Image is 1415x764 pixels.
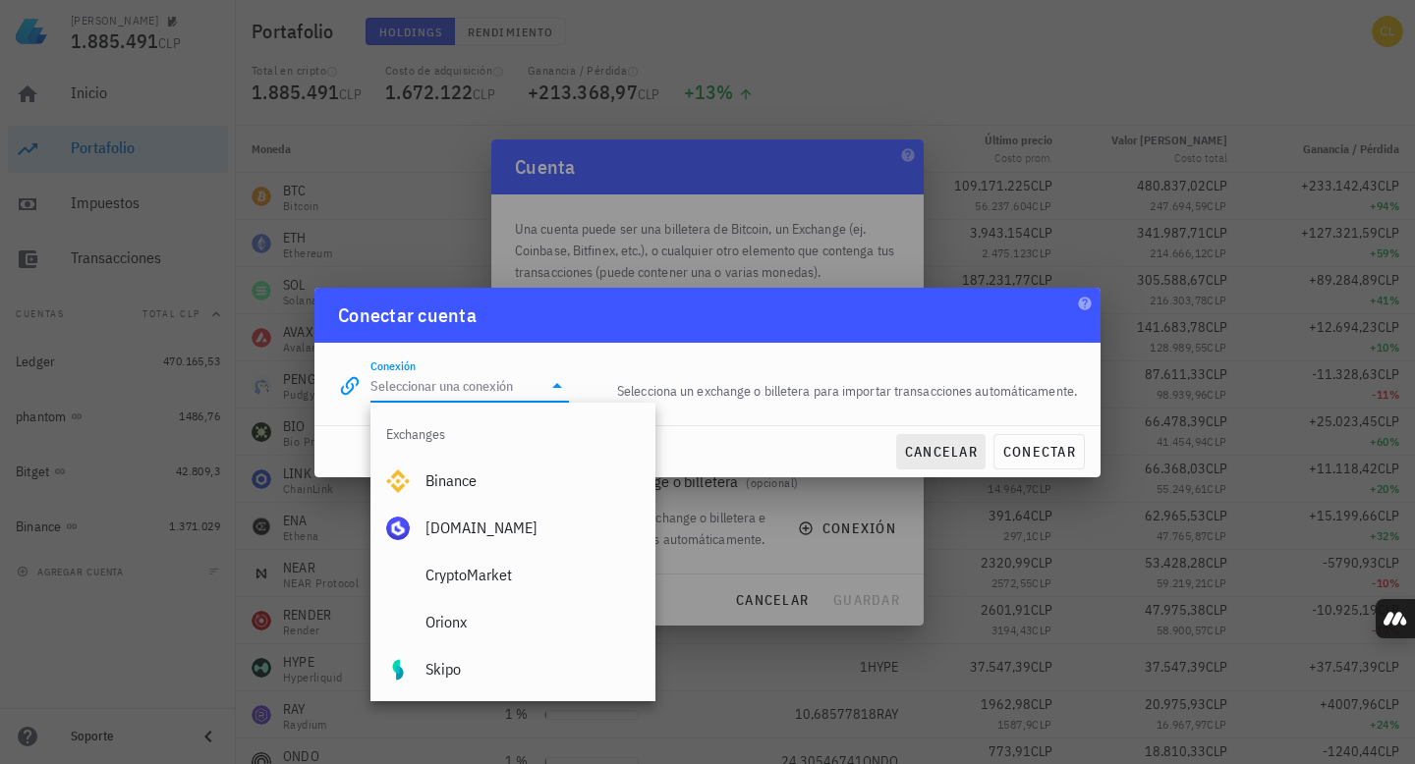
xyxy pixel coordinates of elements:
button: cancelar [896,434,986,469]
span: cancelar [904,443,978,461]
div: Exchanges [370,410,655,458]
div: Conectar cuenta [338,300,477,331]
div: CryptoMarket [425,566,640,584]
button: conectar [993,434,1085,469]
label: Conexión [370,358,416,373]
div: Orionx [425,613,640,631]
div: Selecciona un exchange o billetera para importar transacciones automáticamente. [581,368,1089,413]
div: Binance [425,471,640,490]
div: Skipo [425,660,640,679]
div: [DOMAIN_NAME] [425,518,640,537]
span: conectar [1002,443,1076,461]
input: Seleccionar una conexión [370,370,541,402]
